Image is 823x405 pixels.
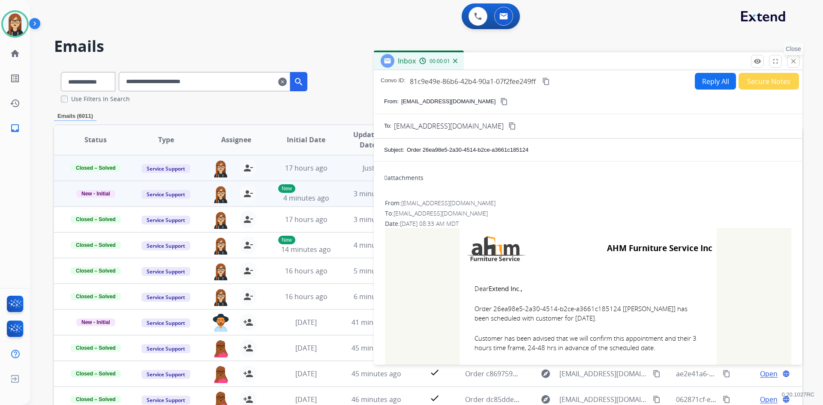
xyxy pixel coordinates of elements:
span: 5 minutes ago [354,266,399,276]
p: Order 26ea98e5-2a30-4514-b2ce-a3661c185124 [407,146,529,154]
mat-icon: person_add [243,343,253,353]
span: [DATE] 08:33 AM MDT [400,219,459,228]
mat-icon: person_add [243,369,253,379]
mat-icon: content_copy [653,396,661,403]
img: agent-avatar [212,288,229,306]
span: Closed – Solved [71,396,121,403]
mat-icon: check [430,393,440,403]
div: To: [385,209,791,218]
span: 45 minutes ago [351,343,401,353]
mat-icon: explore [541,394,551,405]
mat-icon: remove_red_eye [754,57,761,65]
span: Closed – Solved [71,164,121,172]
mat-icon: search [294,77,304,87]
img: agent-avatar [212,365,229,383]
img: agent-avatar [212,237,229,255]
mat-icon: content_copy [500,98,508,105]
span: Closed – Solved [71,216,121,223]
span: [DATE] [295,395,317,404]
p: Emails (6011) [54,112,96,121]
mat-icon: list_alt [10,73,20,84]
mat-icon: person_add [243,317,253,327]
mat-icon: person_remove [243,214,253,225]
span: Assignee [221,135,251,145]
td: AHM Furniture Service Inc [558,232,712,265]
span: 4 minutes ago [283,193,329,203]
span: Closed – Solved [71,370,121,378]
button: Reply All [695,73,736,90]
mat-icon: clear [278,77,287,87]
span: Dear [475,284,702,294]
span: [EMAIL_ADDRESS][DOMAIN_NAME] [394,121,504,131]
label: Use Filters In Search [71,95,130,103]
div: Date: [385,219,791,228]
p: 0.20.1027RC [781,390,814,400]
span: Order dc85ddeb-3971-4c1d-9cb6-8381950384ad [465,395,620,404]
span: Service Support [141,344,190,353]
img: agent-avatar [212,211,229,229]
span: Closed – Solved [71,344,121,352]
mat-icon: content_copy [723,396,730,403]
span: 46 minutes ago [351,395,401,404]
span: Closed – Solved [71,267,121,275]
mat-icon: person_remove [243,291,253,302]
span: 0 [384,174,387,182]
span: New - Initial [76,190,115,198]
span: Type [158,135,174,145]
img: AHM [464,232,528,265]
span: Service Support [141,241,190,250]
span: Service Support [141,190,190,199]
span: Service Support [141,267,190,276]
span: Closed – Solved [71,241,121,249]
span: Service Support [141,396,190,405]
span: 45 minutes ago [351,369,401,378]
span: [EMAIL_ADDRESS][DOMAIN_NAME] [559,369,648,379]
span: 3 minutes ago [354,215,399,224]
p: New [278,236,295,244]
mat-icon: explore [541,369,551,379]
img: agent-avatar [212,159,229,177]
mat-icon: person_remove [243,189,253,199]
mat-icon: person_remove [243,266,253,276]
mat-icon: check [430,367,440,378]
p: Convo ID: [381,76,405,87]
mat-icon: home [10,48,20,59]
p: To: [384,122,391,130]
div: From: [385,199,791,207]
p: Subject: [384,146,404,154]
span: Initial Date [287,135,325,145]
mat-icon: history [10,98,20,108]
span: 14 minutes ago [281,245,331,254]
span: 4 minutes ago [354,240,399,250]
img: agent-avatar [212,314,229,332]
mat-icon: content_copy [653,370,661,378]
span: Closed – Solved [71,293,121,300]
mat-icon: content_copy [508,122,516,130]
span: 41 minutes ago [351,318,401,327]
span: Service Support [141,318,190,327]
span: 17 hours ago [285,215,327,224]
mat-icon: inbox [10,123,20,133]
mat-icon: fullscreen [772,57,779,65]
b: Extend Inc., [489,284,523,293]
mat-icon: language [782,370,790,378]
span: 81c9e49e-86b6-42b4-90a1-07f2fee249ff [410,77,536,86]
mat-icon: content_copy [542,78,550,85]
h2: Emails [54,38,802,55]
span: [DATE] [295,343,317,353]
p: New [278,184,295,193]
span: [EMAIL_ADDRESS][DOMAIN_NAME] [393,209,488,217]
button: Secure Notes [739,73,799,90]
mat-icon: person_remove [243,240,253,250]
img: agent-avatar [212,339,229,357]
span: Just now [363,163,390,173]
span: Order 26ea98e5-2a30-4514-b2ce-a3661c185124 [[PERSON_NAME]] has been scheduled with customer for [... [475,304,702,323]
span: Customer has been advised that we will confirm this appointment and their 3 hours time frame, 24-... [475,333,702,353]
img: avatar [3,12,27,36]
mat-icon: content_copy [723,370,730,378]
span: 16 hours ago [285,292,327,301]
span: Service Support [141,164,190,173]
span: Service Support [141,370,190,379]
mat-icon: person_add [243,394,253,405]
mat-icon: person_remove [243,163,253,173]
